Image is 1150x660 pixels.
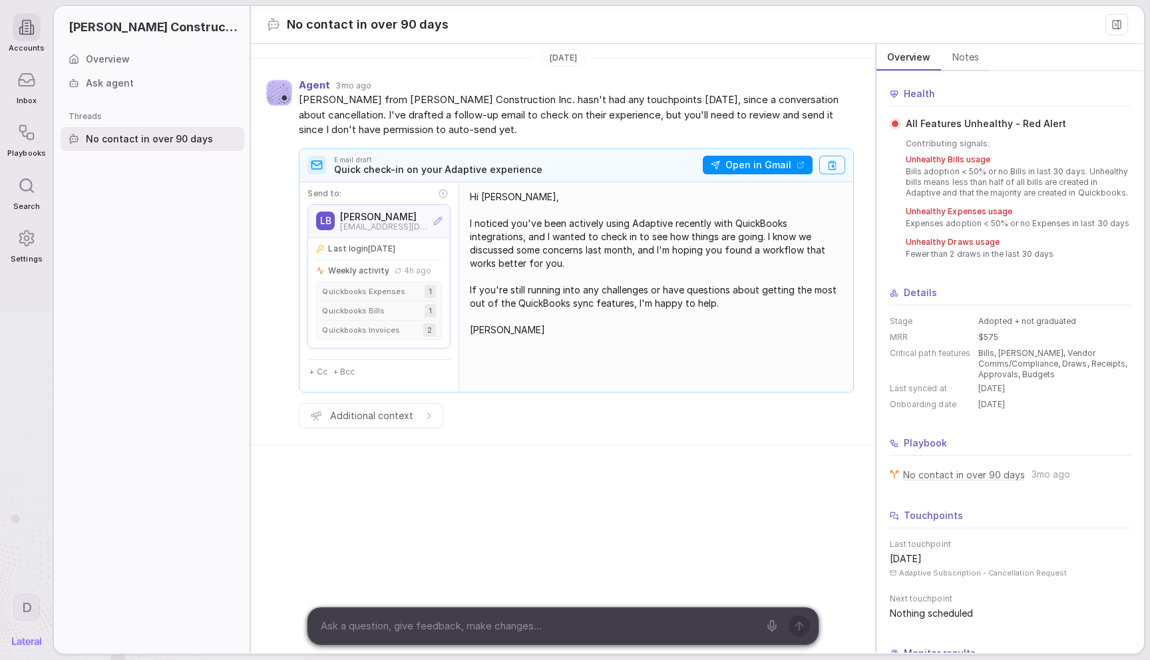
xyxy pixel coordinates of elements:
[335,81,371,91] span: 3mo ago
[906,138,1131,149] span: Contributing signals:
[890,593,1131,604] span: Next touchpoint
[61,127,244,151] a: No contact in over 90 days
[906,166,1131,198] span: Bills adoption < 50% or no Bills in last 30 days. Unhealthy bills means less than half of all bil...
[86,77,134,90] span: Ask agent
[69,111,102,122] span: Threads
[903,469,1025,480] span: No contact in over 90 days
[906,206,1129,217] span: Unhealthy Expenses usage
[305,365,331,379] button: + Cc
[906,154,1131,165] span: Unhealthy Bills usage
[890,552,922,566] span: [DATE]
[906,218,1129,229] span: Expenses adoption < 50% or no Expenses in last 30 days
[7,112,45,164] a: Playbooks
[904,286,937,299] span: Details
[7,218,45,270] a: Settings
[7,7,45,59] a: Accounts
[86,53,130,66] span: Overview
[334,163,542,176] span: Quick check-in on your Adaptive experience
[882,48,936,67] span: Overview
[86,132,213,146] span: No contact in over 90 days
[1032,468,1070,481] span: 3mo ago
[906,249,1054,259] span: Fewer than 2 draws in the last 30 days
[13,202,40,211] span: Search
[978,332,998,343] span: $575
[12,637,41,645] img: Lateral
[947,48,984,67] span: Notes
[309,367,327,377] span: + Cc
[890,332,970,343] dt: MRR
[906,237,1054,247] span: Unhealthy Draws usage
[61,71,244,95] a: Ask agent
[299,80,330,91] span: Agent
[22,599,32,616] span: D
[978,383,1005,394] span: [DATE]
[890,539,1131,550] span: Last touchpoint
[903,466,1025,482] a: No contact in over 90 days
[7,149,45,158] span: Playbooks
[978,316,1077,327] span: Adopted + not graduated
[9,44,45,53] span: Accounts
[904,87,935,100] span: Health
[890,316,970,327] dt: Stage
[906,117,1066,130] span: All Features Unhealthy - Red Alert
[7,59,45,112] a: Inbox
[307,188,341,199] span: Send to :
[978,399,1005,410] span: [DATE]
[904,436,947,450] span: Playbook
[890,348,970,359] dt: Critical path features
[329,365,359,379] button: + Bcc
[890,399,970,410] dt: Onboarding date
[978,348,1131,380] span: Bills, [PERSON_NAME], Vendor Comms/Compliance, Draws, Receipts, Approvals, Budgets
[550,53,577,63] span: [DATE]
[11,255,42,263] span: Settings
[299,92,854,138] span: [PERSON_NAME] from [PERSON_NAME] Construction Inc. hasn't had any touchpoints [DATE], since a con...
[267,81,291,105] img: Agent avatar
[890,383,970,394] dt: Last synced at
[333,367,355,377] span: + Bcc
[69,19,239,36] span: [PERSON_NAME] Construction Inc.
[330,409,413,422] span: Additional context
[17,96,37,105] span: Inbox
[899,568,1067,577] span: Adaptive Subscription - Cancellation Request
[287,16,449,33] span: No contact in over 90 days
[61,47,244,71] a: Overview
[904,647,976,660] span: Monitor results
[334,154,542,165] span: Email draft
[470,190,843,337] span: Hi [PERSON_NAME], I noticed you've been actively using Adaptive recently with QuickBooks integrat...
[890,607,1131,620] span: Nothing scheduled
[904,509,963,522] span: Touchpoints
[703,156,813,174] button: Open in Gmail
